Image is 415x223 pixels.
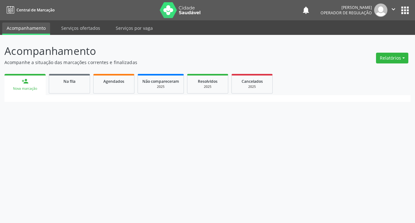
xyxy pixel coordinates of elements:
[2,23,50,35] a: Acompanhamento
[63,79,75,84] span: Na fila
[4,43,289,59] p: Acompanhamento
[111,23,157,34] a: Serviços por vaga
[57,23,105,34] a: Serviços ofertados
[374,3,387,17] img: img
[9,86,41,91] div: Nova marcação
[242,79,263,84] span: Cancelados
[387,3,399,17] button: 
[321,10,372,16] span: Operador de regulação
[142,84,179,89] div: 2025
[192,84,224,89] div: 2025
[22,78,29,85] div: person_add
[4,5,55,15] a: Central de Marcação
[4,59,289,66] p: Acompanhe a situação das marcações correntes e finalizadas
[321,5,372,10] div: [PERSON_NAME]
[103,79,124,84] span: Agendados
[399,5,411,16] button: apps
[376,53,408,63] button: Relatórios
[16,7,55,13] span: Central de Marcação
[198,79,217,84] span: Resolvidos
[390,6,397,13] i: 
[302,6,310,15] button: notifications
[236,84,268,89] div: 2025
[142,79,179,84] span: Não compareceram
